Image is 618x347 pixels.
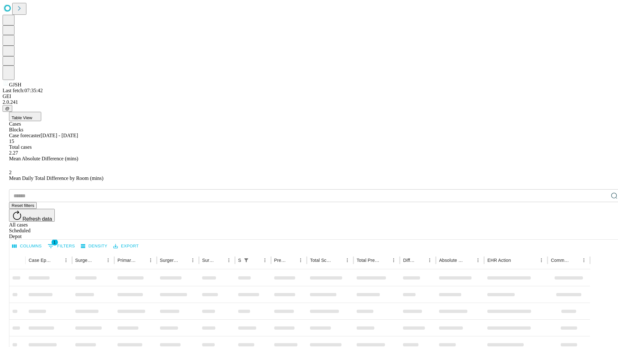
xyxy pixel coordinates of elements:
span: Reset filters [12,203,34,208]
button: Menu [296,256,305,265]
button: Menu [61,256,70,265]
div: Surgery Name [160,258,179,263]
div: Case Epic Id [29,258,52,263]
span: Case forecaster [9,133,41,138]
span: Refresh data [23,216,52,222]
button: Sort [570,256,579,265]
button: Sort [380,256,389,265]
button: Select columns [11,241,43,251]
div: Difference [403,258,416,263]
button: Density [79,241,109,251]
button: Menu [260,256,269,265]
span: @ [5,106,10,111]
button: Menu [425,256,434,265]
button: Sort [416,256,425,265]
div: Total Predicted Duration [357,258,380,263]
div: Surgeon Name [75,258,94,263]
div: Surgery Date [202,258,215,263]
button: Sort [464,256,473,265]
div: Primary Service [117,258,136,263]
div: Predicted In Room Duration [274,258,287,263]
button: Show filters [242,256,251,265]
button: Sort [179,256,188,265]
span: Mean Absolute Difference (mins) [9,156,78,161]
button: Sort [137,256,146,265]
button: Menu [537,256,546,265]
button: Menu [343,256,352,265]
button: Sort [334,256,343,265]
div: EHR Action [487,258,511,263]
div: Absolute Difference [439,258,464,263]
span: GJSH [9,82,21,87]
span: Last fetch: 07:35:42 [3,88,43,93]
button: Menu [146,256,155,265]
div: Total Scheduled Duration [310,258,333,263]
button: Menu [579,256,588,265]
button: @ [3,105,12,112]
button: Menu [104,256,113,265]
button: Table View [9,112,41,121]
span: Table View [12,115,32,120]
span: 2 [9,170,12,175]
button: Sort [215,256,224,265]
div: 2.0.241 [3,99,615,105]
div: Comments [551,258,569,263]
button: Show filters [46,241,77,251]
button: Menu [473,256,482,265]
span: Mean Daily Total Difference by Room (mins) [9,175,103,181]
button: Sort [95,256,104,265]
span: Total cases [9,144,32,150]
button: Refresh data [9,209,55,222]
div: 1 active filter [242,256,251,265]
button: Menu [389,256,398,265]
button: Menu [188,256,197,265]
button: Reset filters [9,202,37,209]
span: 1 [51,239,58,245]
div: GEI [3,93,615,99]
button: Sort [287,256,296,265]
button: Export [112,241,140,251]
div: Scheduled In Room Duration [238,258,241,263]
span: [DATE] - [DATE] [41,133,78,138]
span: 2.27 [9,150,18,156]
button: Sort [511,256,520,265]
span: 15 [9,138,14,144]
button: Sort [52,256,61,265]
button: Sort [251,256,260,265]
button: Menu [224,256,233,265]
